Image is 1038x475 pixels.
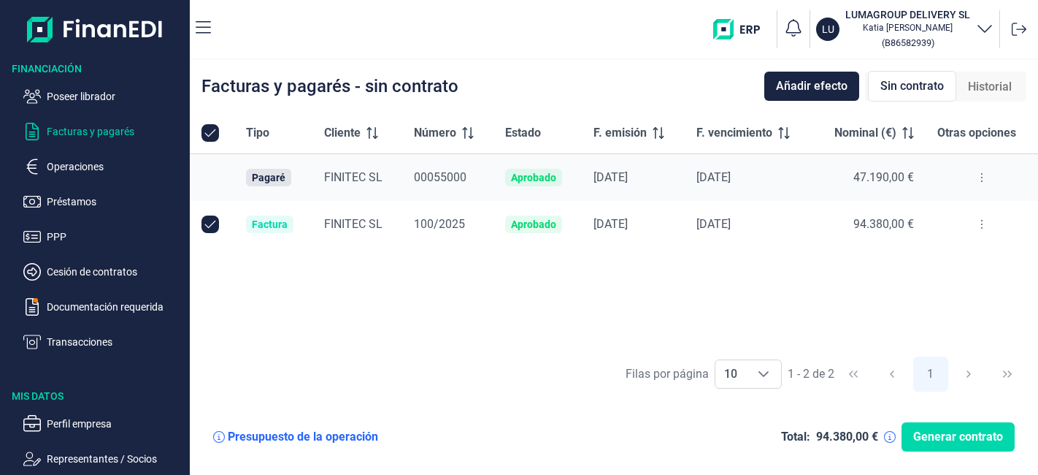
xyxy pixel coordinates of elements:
[246,124,269,142] span: Tipo
[937,124,1016,142] span: Otras opciones
[845,7,970,22] h3: LUMAGROUP DELIVERY SL
[956,72,1023,102] div: Historial
[505,124,541,142] span: Estado
[880,77,944,95] span: Sin contrato
[764,72,859,101] button: Añadir efecto
[990,357,1025,392] button: Last Page
[228,430,378,444] div: Presupuesto de la operación
[47,193,184,210] p: Préstamos
[201,77,458,95] div: Facturas y pagarés - sin contrato
[951,357,986,392] button: Next Page
[47,228,184,246] p: PPP
[414,217,465,231] span: 100/2025
[201,216,219,233] div: Row Unselected null
[593,170,674,185] div: [DATE]
[626,365,709,383] div: Filas por página
[593,217,674,232] div: [DATE]
[816,430,878,444] div: 94.380,00 €
[713,19,771,39] img: erp
[23,415,184,433] button: Perfil empresa
[27,12,164,47] img: Logo de aplicación
[23,123,184,140] button: Facturas y pagarés
[901,422,1015,452] button: Generar contrato
[788,368,834,380] span: 1 - 2 de 2
[593,124,647,142] span: F. emisión
[23,228,184,246] button: PPP
[874,357,910,392] button: Previous Page
[746,360,781,388] div: Choose
[324,124,361,142] span: Cliente
[23,450,184,468] button: Representantes / Socios
[414,170,466,184] span: 00055000
[968,78,1012,96] span: Historial
[23,333,184,351] button: Transacciones
[511,172,556,183] div: Aprobado
[822,22,834,37] p: LU
[47,450,184,468] p: Representantes / Socios
[853,170,914,184] span: 47.190,00 €
[252,172,285,183] div: Pagaré
[834,124,896,142] span: Nominal (€)
[836,357,871,392] button: First Page
[414,124,456,142] span: Número
[696,217,801,232] div: [DATE]
[696,124,772,142] span: F. vencimiento
[47,415,184,433] p: Perfil empresa
[324,170,382,184] span: FINITEC SL
[913,357,948,392] button: Page 1
[882,37,934,48] small: Copiar cif
[913,428,1003,446] span: Generar contrato
[511,218,556,230] div: Aprobado
[201,124,219,142] div: All items selected
[23,88,184,105] button: Poseer librador
[47,298,184,316] p: Documentación requerida
[47,123,184,140] p: Facturas y pagarés
[47,333,184,351] p: Transacciones
[23,193,184,210] button: Préstamos
[776,77,847,95] span: Añadir efecto
[816,7,993,51] button: LULUMAGROUP DELIVERY SLKatia [PERSON_NAME](B86582939)
[252,218,288,230] div: Factura
[868,71,956,102] div: Sin contrato
[23,263,184,281] button: Cesión de contratos
[47,263,184,281] p: Cesión de contratos
[696,170,801,185] div: [DATE]
[23,158,184,175] button: Operaciones
[715,360,746,388] span: 10
[845,22,970,34] p: Katia [PERSON_NAME]
[324,217,382,231] span: FINITEC SL
[853,217,914,231] span: 94.380,00 €
[23,298,184,316] button: Documentación requerida
[47,88,184,105] p: Poseer librador
[47,158,184,175] p: Operaciones
[781,430,810,444] div: Total:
